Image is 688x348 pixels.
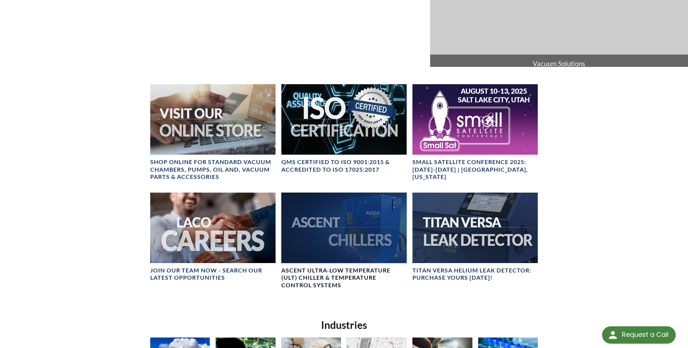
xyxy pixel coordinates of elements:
a: TITAN VERSA bannerTITAN VERSA Helium Leak Detector: Purchase Yours [DATE]! [412,193,538,282]
div: Request a Call [622,326,668,343]
h4: TITAN VERSA Helium Leak Detector: Purchase Yours [DATE]! [412,267,538,282]
a: Join our team now - SEARCH OUR LATEST OPPORTUNITIES [150,193,276,282]
h4: Ascent Ultra-Low Temperature (ULT) Chiller & Temperature Control Systems [281,267,407,289]
a: Small Satellite Conference 2025: August 10-13 | Salt Lake City, UtahSmall Satellite Conference 20... [412,84,538,181]
h4: SHOP ONLINE FOR STANDARD VACUUM CHAMBERS, PUMPS, OIL AND, VACUUM PARTS & ACCESSORIES [150,158,276,181]
a: Ascent Chiller ImageAscent Ultra-Low Temperature (ULT) Chiller & Temperature Control Systems [281,193,407,289]
div: Request a Call [602,326,676,344]
h4: Join our team now - SEARCH OUR LATEST OPPORTUNITIES [150,267,276,282]
span: Vacuum Solutions [430,55,688,73]
a: ISO Certification headerQMS CERTIFIED to ISO 9001:2015 & Accredited to ISO 17025:2017 [281,84,407,173]
h4: QMS CERTIFIED to ISO 9001:2015 & Accredited to ISO 17025:2017 [281,158,407,173]
h4: Small Satellite Conference 2025: [DATE]-[DATE] | [GEOGRAPHIC_DATA], [US_STATE] [412,158,538,181]
h2: Industries [147,318,541,332]
img: round button [607,329,619,341]
a: Visit Our Online Store headerSHOP ONLINE FOR STANDARD VACUUM CHAMBERS, PUMPS, OIL AND, VACUUM PAR... [150,84,276,181]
